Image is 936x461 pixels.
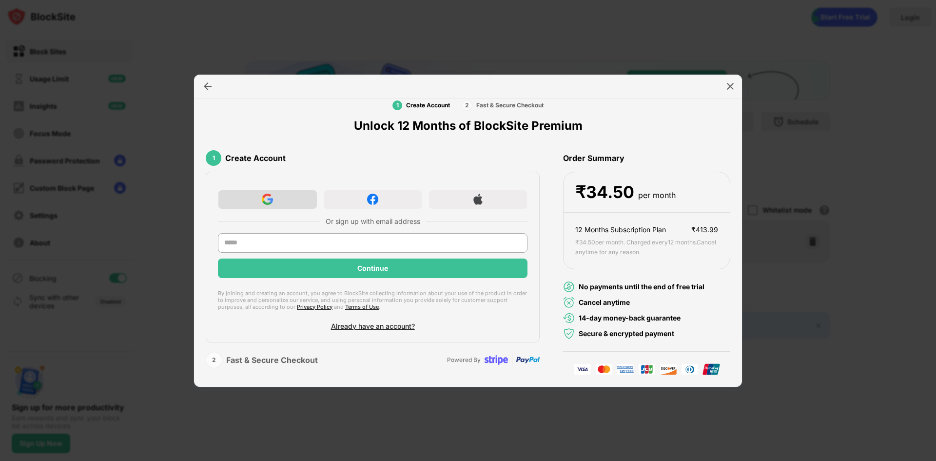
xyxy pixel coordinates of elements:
div: 2 [462,100,472,111]
div: ₹ 413.99 [691,224,718,235]
div: Powered By [447,355,481,364]
img: secured-payment-green.svg [563,328,575,340]
a: Terms of Use [345,303,379,310]
a: Privacy Policy [297,303,332,310]
div: By joining and creating an account, you agree to BlockSite collecting information about your use ... [218,290,527,310]
div: Or sign up with email address [326,217,420,225]
div: Create Account [225,153,286,163]
img: stripe-transparent.svg [485,348,508,372]
div: ₹ 34.50 per month. Charged every 12 months . Cancel anytime for any reason. [575,238,718,257]
div: ₹ 34.50 [575,182,634,202]
img: apple-icon.png [472,194,484,205]
img: jcb-card.svg [638,363,656,375]
div: 14-day money-back guarantee [579,313,681,323]
img: google-icon.png [262,194,273,205]
img: cancel-anytime-green.svg [563,297,575,308]
div: Fast & Secure Checkout [226,355,318,365]
img: no-payment.svg [563,281,575,293]
div: Continue [357,264,388,272]
div: Order Summary [563,144,730,172]
img: diner-clabs-card.svg [681,363,699,375]
div: Already have an account? [331,322,415,330]
div: Cancel anytime [579,297,630,308]
img: master-card.svg [595,363,613,375]
div: per month [638,188,676,202]
div: Secure & encrypted payment [579,328,674,339]
img: money-back.svg [563,312,575,324]
div: Fast & Secure Checkout [476,101,544,109]
img: visa-card.svg [574,363,591,375]
img: union-pay-card.svg [702,363,720,375]
div: Create Account [406,101,450,109]
div: 2 [206,352,222,368]
img: paypal-transparent.svg [516,348,540,372]
div: 1 [206,150,221,166]
img: discover-card.svg [660,363,677,375]
div: No payments until the end of free trial [579,281,704,292]
img: facebook-icon.png [367,194,378,205]
div: 12 Months Subscription Plan [575,224,666,235]
div: 1 [392,100,402,110]
img: american-express-card.svg [617,363,634,375]
div: Unlock 12 Months of BlockSite Premium [354,119,583,133]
